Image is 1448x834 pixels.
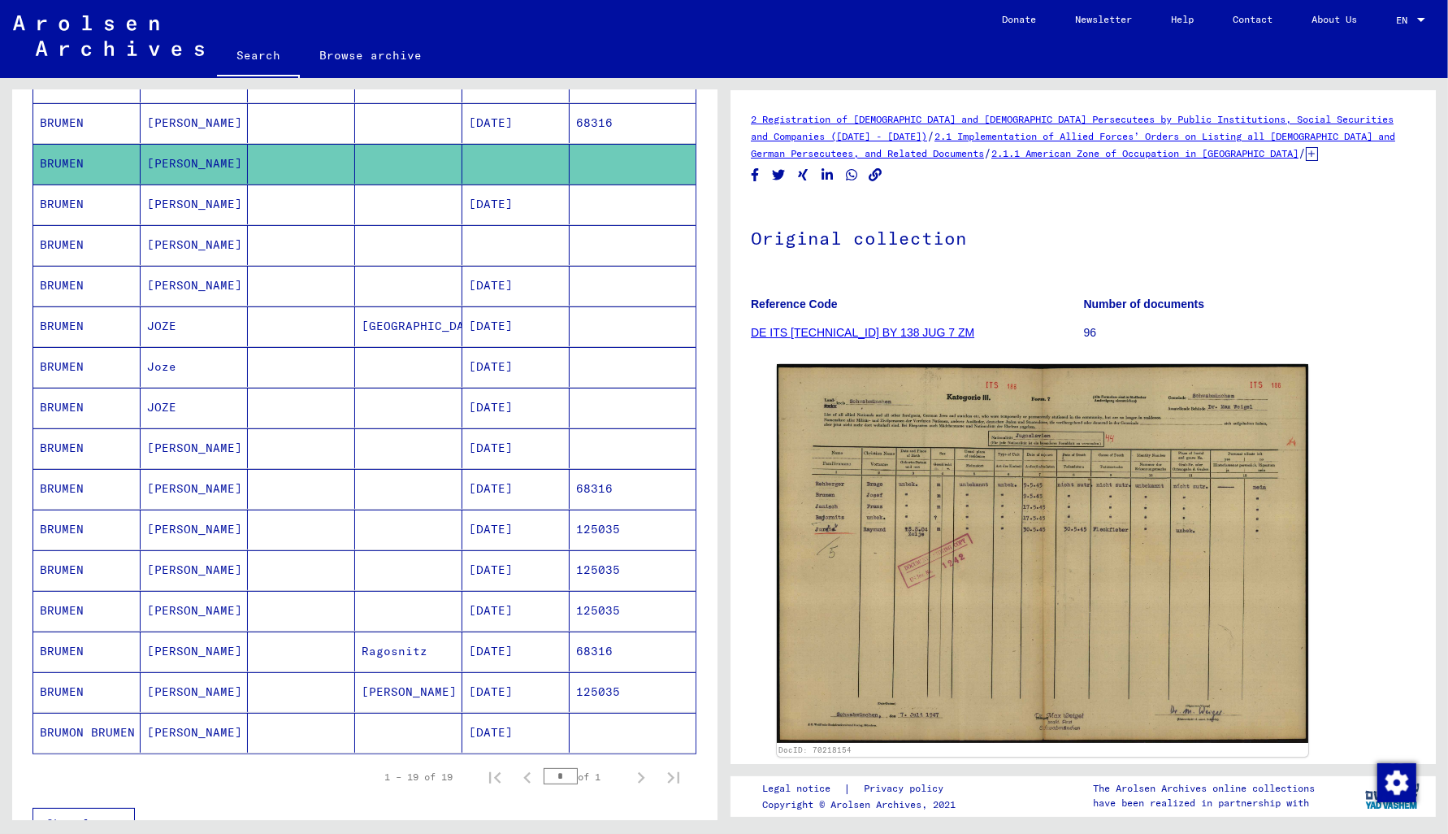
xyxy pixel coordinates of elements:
[1298,146,1306,160] span: /
[33,713,141,753] mat-cell: BRUMON BRUMEN
[795,165,812,185] button: Share on Xing
[141,632,248,671] mat-cell: [PERSON_NAME]
[13,15,204,56] img: Arolsen_neg.svg
[141,591,248,631] mat-cell: [PERSON_NAME]
[33,632,141,671] mat-cell: BRUMEN
[462,185,570,224] mat-cell: [DATE]
[625,761,657,793] button: Next page
[570,550,696,590] mat-cell: 125035
[777,364,1308,743] img: 001.jpg
[33,225,141,265] mat-cell: BRUMEN
[462,388,570,428] mat-cell: [DATE]
[570,103,696,143] mat-cell: 68316
[355,306,462,346] mat-cell: [GEOGRAPHIC_DATA]
[141,306,248,346] mat-cell: JOZE
[991,147,1298,159] a: 2.1.1 American Zone of Occupation in [GEOGRAPHIC_DATA]
[1093,796,1315,810] p: have been realized in partnership with
[462,306,570,346] mat-cell: [DATE]
[462,510,570,549] mat-cell: [DATE]
[462,266,570,306] mat-cell: [DATE]
[1376,762,1415,801] div: Change consent
[141,510,248,549] mat-cell: [PERSON_NAME]
[770,165,787,185] button: Share on Twitter
[33,672,141,712] mat-cell: BRUMEN
[141,225,248,265] mat-cell: [PERSON_NAME]
[300,36,441,75] a: Browse archive
[462,713,570,753] mat-cell: [DATE]
[751,298,838,311] b: Reference Code
[984,146,991,160] span: /
[141,469,248,509] mat-cell: [PERSON_NAME]
[1084,298,1205,311] b: Number of documents
[1396,15,1414,26] span: EN
[479,761,511,793] button: First page
[141,672,248,712] mat-cell: [PERSON_NAME]
[33,428,141,468] mat-cell: BRUMEN
[462,428,570,468] mat-cell: [DATE]
[851,780,963,797] a: Privacy policy
[462,550,570,590] mat-cell: [DATE]
[33,185,141,224] mat-cell: BRUMEN
[1362,775,1423,816] img: yv_logo.png
[141,185,248,224] mat-cell: [PERSON_NAME]
[927,128,934,143] span: /
[570,510,696,549] mat-cell: 125035
[141,144,248,184] mat-cell: [PERSON_NAME]
[355,632,462,671] mat-cell: Ragosnitz
[33,469,141,509] mat-cell: BRUMEN
[1093,781,1315,796] p: The Arolsen Archives online collections
[33,550,141,590] mat-cell: BRUMEN
[141,266,248,306] mat-cell: [PERSON_NAME]
[141,428,248,468] mat-cell: [PERSON_NAME]
[1084,324,1416,341] p: 96
[384,770,453,784] div: 1 – 19 of 19
[33,306,141,346] mat-cell: BRUMEN
[751,113,1394,142] a: 2 Registration of [DEMOGRAPHIC_DATA] and [DEMOGRAPHIC_DATA] Persecutees by Public Institutions, S...
[762,797,963,812] p: Copyright © Arolsen Archives, 2021
[843,165,861,185] button: Share on WhatsApp
[217,36,300,78] a: Search
[141,103,248,143] mat-cell: [PERSON_NAME]
[819,165,836,185] button: Share on LinkedIn
[747,165,764,185] button: Share on Facebook
[751,130,1395,159] a: 2.1 Implementation of Allied Forces’ Orders on Listing all [DEMOGRAPHIC_DATA] and German Persecut...
[141,713,248,753] mat-cell: [PERSON_NAME]
[141,550,248,590] mat-cell: [PERSON_NAME]
[141,388,248,428] mat-cell: JOZE
[570,591,696,631] mat-cell: 125035
[657,761,690,793] button: Last page
[33,591,141,631] mat-cell: BRUMEN
[762,780,843,797] a: Legal notice
[462,632,570,671] mat-cell: [DATE]
[511,761,544,793] button: Previous page
[462,469,570,509] mat-cell: [DATE]
[33,388,141,428] mat-cell: BRUMEN
[570,632,696,671] mat-cell: 68316
[778,745,852,754] a: DocID: 70218154
[33,510,141,549] mat-cell: BRUMEN
[33,347,141,387] mat-cell: BRUMEN
[462,103,570,143] mat-cell: [DATE]
[33,266,141,306] mat-cell: BRUMEN
[355,672,462,712] mat-cell: [PERSON_NAME]
[462,347,570,387] mat-cell: [DATE]
[751,201,1415,272] h1: Original collection
[1377,763,1416,802] img: Change consent
[867,165,884,185] button: Copy link
[33,144,141,184] mat-cell: BRUMEN
[141,347,248,387] mat-cell: Joze
[46,816,112,831] span: Show less
[462,672,570,712] mat-cell: [DATE]
[462,591,570,631] mat-cell: [DATE]
[33,103,141,143] mat-cell: BRUMEN
[570,469,696,509] mat-cell: 68316
[570,672,696,712] mat-cell: 125035
[544,769,625,784] div: of 1
[751,326,974,339] a: DE ITS [TECHNICAL_ID] BY 138 JUG 7 ZM
[762,780,963,797] div: |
